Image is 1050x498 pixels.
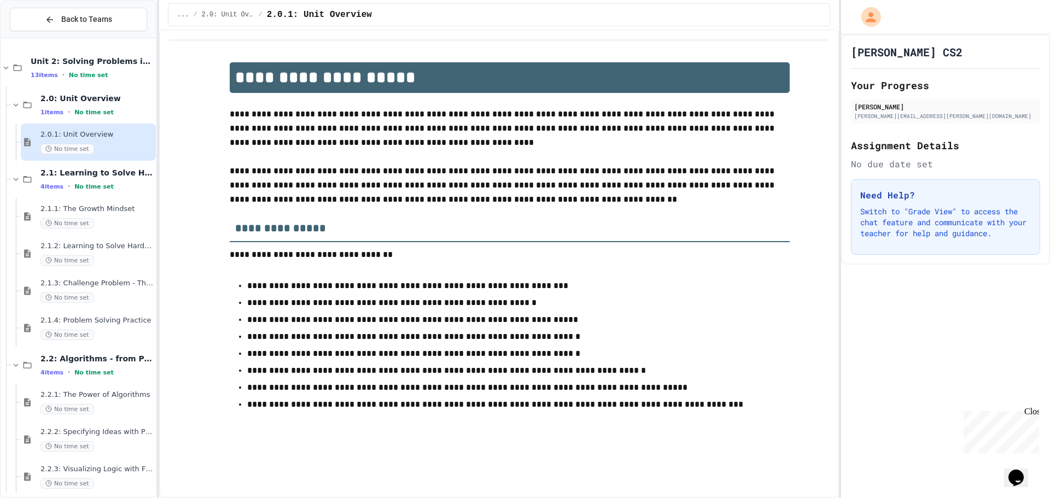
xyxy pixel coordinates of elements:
span: No time set [40,292,94,303]
span: No time set [40,404,94,414]
span: No time set [40,144,94,154]
h2: Assignment Details [851,138,1040,153]
span: • [68,108,70,116]
span: 13 items [31,72,58,79]
span: 1 items [40,109,63,116]
span: No time set [40,255,94,266]
span: Unit 2: Solving Problems in Computer Science [31,56,154,66]
div: [PERSON_NAME] [854,102,1037,112]
div: No due date set [851,157,1040,171]
span: 2.0.1: Unit Overview [40,130,154,139]
span: 2.1.1: The Growth Mindset [40,204,154,214]
span: / [259,10,262,19]
p: Switch to "Grade View" to access the chat feature and communicate with your teacher for help and ... [860,206,1031,239]
span: Back to Teams [61,14,112,25]
span: No time set [40,218,94,229]
span: 2.2.2: Specifying Ideas with Pseudocode [40,427,154,437]
div: [PERSON_NAME][EMAIL_ADDRESS][PERSON_NAME][DOMAIN_NAME] [854,112,1037,120]
div: Chat with us now!Close [4,4,75,69]
span: No time set [40,441,94,452]
span: 4 items [40,183,63,190]
span: 2.2: Algorithms - from Pseudocode to Flowcharts [40,354,154,364]
span: No time set [74,369,114,376]
span: No time set [74,183,114,190]
span: 2.0.1: Unit Overview [267,8,372,21]
span: 4 items [40,369,63,376]
button: Back to Teams [10,8,147,31]
span: • [68,368,70,377]
span: 2.2.1: The Power of Algorithms [40,390,154,400]
span: 2.1.2: Learning to Solve Hard Problems [40,242,154,251]
h2: Your Progress [851,78,1040,93]
h1: [PERSON_NAME] CS2 [851,44,962,60]
div: My Account [850,4,884,30]
span: / [193,10,197,19]
span: 2.1: Learning to Solve Hard Problems [40,168,154,178]
span: No time set [69,72,108,79]
span: No time set [74,109,114,116]
iframe: chat widget [959,407,1039,453]
span: 2.2.3: Visualizing Logic with Flowcharts [40,465,154,474]
span: 2.1.4: Problem Solving Practice [40,316,154,325]
span: No time set [40,330,94,340]
span: No time set [40,478,94,489]
span: • [62,71,65,79]
span: 2.1.3: Challenge Problem - The Bridge [40,279,154,288]
span: • [68,182,70,191]
h3: Need Help? [860,189,1031,202]
iframe: chat widget [1004,454,1039,487]
span: 2.0: Unit Overview [40,93,154,103]
span: 2.0: Unit Overview [202,10,254,19]
span: ... [177,10,189,19]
